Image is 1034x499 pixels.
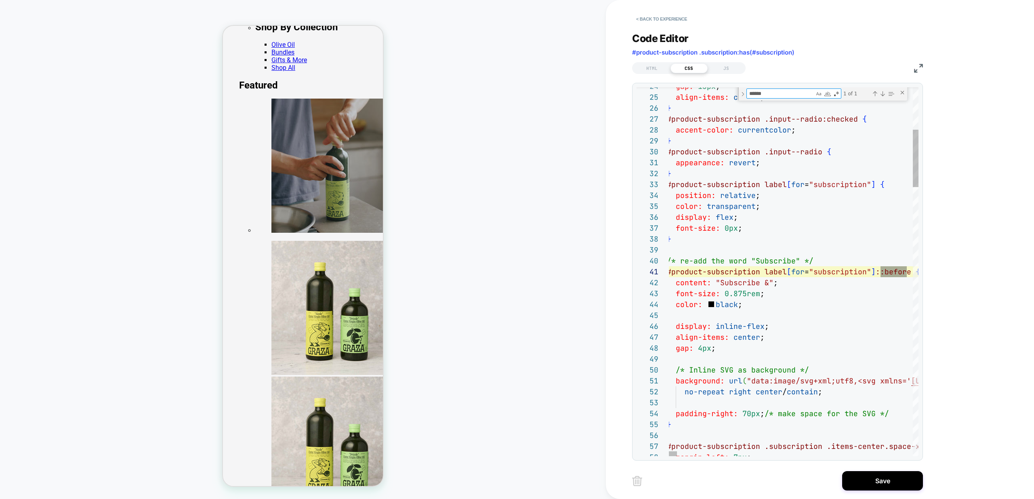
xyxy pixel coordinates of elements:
img: fullscreen [914,64,923,73]
span: .subscription [765,442,822,451]
div: Next Match (Enter) [879,91,886,97]
span: 4px [698,343,711,353]
span: ::before [876,267,911,276]
span: contain [787,387,818,396]
span: display: [676,213,711,222]
span: ; [760,289,765,298]
div: 1 of 1 [843,88,870,99]
div: CSS [670,63,708,73]
img: delete [632,476,642,486]
span: } [667,103,671,113]
span: { [880,180,885,189]
div: 34 [637,190,658,201]
span: ; [818,387,822,396]
span: font-size: [676,223,720,233]
span: ; [733,213,738,222]
span: ; [791,125,796,135]
span: ] [871,180,876,189]
div: 30 [637,146,658,157]
button: < Back to experience [632,13,691,25]
span: = [805,180,809,189]
span: "data:image/svg+xml;utf8,<svg xmlns=' [747,376,911,385]
div: 37 [637,223,658,234]
span: } [667,420,671,429]
span: "subscription" [809,180,871,189]
div: 51 [637,375,658,386]
div: 28 [637,124,658,135]
div: Use Regular Expression (⌥⌘R) [832,90,841,98]
span: ; [711,343,716,353]
span: url [729,376,742,385]
div: 57 [637,441,658,452]
div: 54 [637,408,658,419]
span: } [667,234,671,244]
span: "subscription" [809,267,871,276]
span: color: [676,300,702,309]
a: Bundles [48,23,71,30]
a: Shop All [48,38,72,46]
div: 50 [637,364,658,375]
div: 27 [637,114,658,124]
span: relative [720,191,756,200]
div: 41 [637,266,658,277]
span: ; [756,191,760,200]
span: ; [760,409,765,418]
div: Toggle Replace [739,87,746,101]
div: 29 [637,135,658,146]
span: } [667,136,671,145]
span: /* Inline SVG as background */ [676,365,809,375]
span: ; [773,278,778,287]
span: .items-center.space-x-10 [827,442,933,451]
span: ] [871,267,876,276]
span: #product-subscription .subscription:has(#subscription) [632,48,794,56]
span: right [729,387,751,396]
span: #product-subscription [667,114,760,124]
span: ; [756,202,760,211]
span: = [805,267,809,276]
span: font-size: [676,289,720,298]
span: { [827,147,831,156]
div: 44 [637,299,658,310]
div: 46 [637,321,658,332]
span: label [765,267,787,276]
span: / [782,387,787,396]
span: 0px [725,223,738,233]
span: accent-color: [676,125,733,135]
span: /* re-add the word "Subscribe" */ [667,256,813,265]
div: 55 [637,419,658,430]
span: #product-subscription [667,147,760,156]
span: [ [787,267,791,276]
span: Code Editor [632,32,689,44]
div: 45 [637,310,658,321]
div: 47 [637,332,658,343]
span: #product-subscription [667,180,760,189]
span: /* make space for the SVG */ [765,409,889,418]
div: 25 [637,92,658,103]
span: align-items: [676,93,729,102]
span: transparent [707,202,756,211]
div: 32 [637,168,658,179]
span: label [765,180,787,189]
span: #product-subscription [667,267,760,276]
span: center [733,333,760,342]
span: center [733,93,760,102]
span: ; [765,322,769,331]
div: 40 [637,255,658,266]
span: center [756,387,782,396]
span: 0.875rem [725,289,760,298]
div: 53 [637,397,658,408]
span: ; [738,300,742,309]
div: Close (Escape) [899,89,906,96]
div: Find in Selection (⌥⌘L) [887,89,895,98]
div: HTML [633,63,670,73]
span: for [791,180,805,189]
div: 42 [637,277,658,288]
span: revert [729,158,756,167]
div: 33 [637,179,658,190]
span: .input--radio [765,147,822,156]
div: 49 [637,354,658,364]
span: currentcolor [738,125,791,135]
a: Gifts & More [48,30,84,38]
div: 39 [637,244,658,255]
span: no-repeat [685,387,725,396]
